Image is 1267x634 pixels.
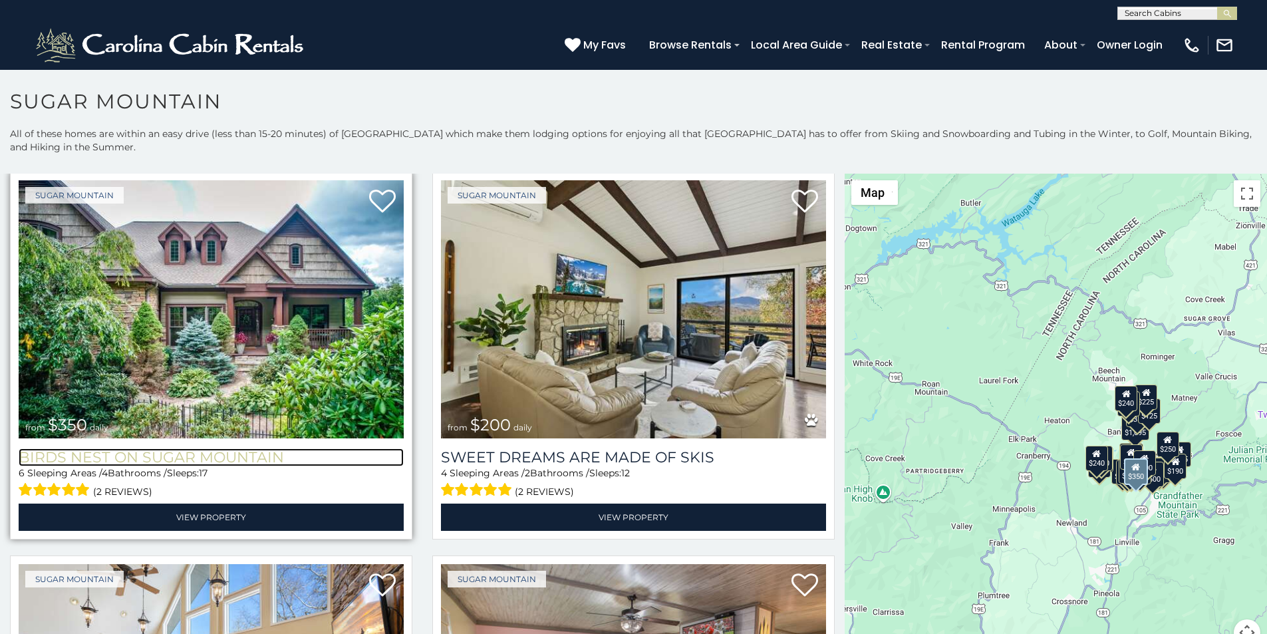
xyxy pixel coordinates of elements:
span: $200 [470,415,511,434]
a: Add to favorites [791,572,818,600]
img: Sweet Dreams Are Made Of Skis [441,180,826,438]
a: Sweet Dreams Are Made Of Skis [441,448,826,466]
a: My Favs [565,37,629,54]
a: Browse Rentals [642,33,738,57]
span: from [25,422,45,432]
span: 2 [525,467,530,479]
a: Sugar Mountain [448,571,546,587]
a: View Property [441,504,826,531]
a: Sugar Mountain [448,187,546,204]
div: Sleeping Areas / Bathrooms / Sleeps: [441,466,826,500]
a: Birds Nest On Sugar Mountain from $350 daily [19,180,404,438]
div: $190 [1165,454,1187,479]
span: 17 [199,467,208,479]
a: Sugar Mountain [25,571,124,587]
div: $1,095 [1121,415,1149,440]
span: daily [513,422,532,432]
img: Birds Nest On Sugar Mountain [19,180,404,438]
a: Real Estate [855,33,928,57]
a: Rental Program [934,33,1032,57]
div: $225 [1135,385,1158,410]
img: phone-regular-white.png [1183,36,1201,55]
div: $300 [1120,444,1143,470]
div: $125 [1138,398,1161,424]
a: View Property [19,504,404,531]
div: $195 [1148,458,1171,483]
span: 6 [19,467,25,479]
div: $240 [1085,446,1108,471]
img: White-1-2.png [33,25,309,65]
a: Owner Login [1090,33,1169,57]
span: from [448,422,468,432]
span: daily [90,422,108,432]
div: $350 [1124,458,1148,485]
div: $250 [1157,432,1179,457]
div: $155 [1169,442,1191,467]
a: Sugar Mountain [25,187,124,204]
button: Toggle fullscreen view [1234,180,1260,207]
a: About [1038,33,1084,57]
span: Map [861,186,885,200]
span: 4 [102,467,108,479]
a: Local Area Guide [744,33,849,57]
div: Sleeping Areas / Bathrooms / Sleeps: [19,466,404,500]
div: $155 [1117,460,1139,485]
a: Birds Nest On Sugar Mountain [19,448,404,466]
span: (2 reviews) [93,483,152,500]
div: $240 [1115,386,1138,411]
a: Sweet Dreams Are Made Of Skis from $200 daily [441,180,826,438]
div: $190 [1119,443,1142,468]
span: 12 [621,467,630,479]
a: Add to favorites [369,572,396,600]
span: 4 [441,467,447,479]
span: $350 [48,415,87,434]
span: My Favs [583,37,626,53]
a: Add to favorites [369,188,396,216]
button: Change map style [851,180,898,205]
div: $200 [1133,450,1156,476]
img: mail-regular-white.png [1215,36,1234,55]
div: $175 [1119,458,1141,484]
a: Add to favorites [791,188,818,216]
span: (2 reviews) [515,483,574,500]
